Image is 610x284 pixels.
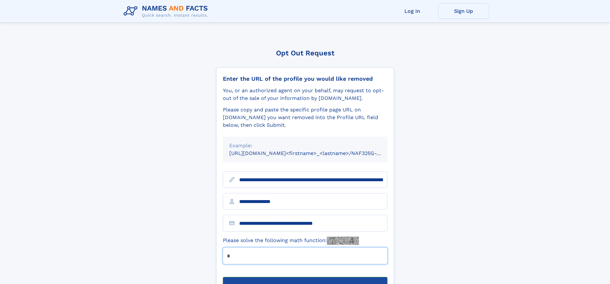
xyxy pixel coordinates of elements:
[223,237,359,245] label: Please solve the following math function:
[121,3,213,20] img: Logo Names and Facts
[438,3,489,19] a: Sign Up
[223,75,387,82] div: Enter the URL of the profile you would like removed
[223,106,387,129] div: Please copy and paste the specific profile page URL on [DOMAIN_NAME] you want removed into the Pr...
[229,150,400,156] small: [URL][DOMAIN_NAME]<firstname>_<lastname>/NAF325G-xxxxxxxx
[229,142,381,150] div: Example:
[216,49,394,57] div: Opt Out Request
[387,3,438,19] a: Log In
[223,87,387,102] div: You, or an authorized agent on your behalf, may request to opt-out of the sale of your informatio...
